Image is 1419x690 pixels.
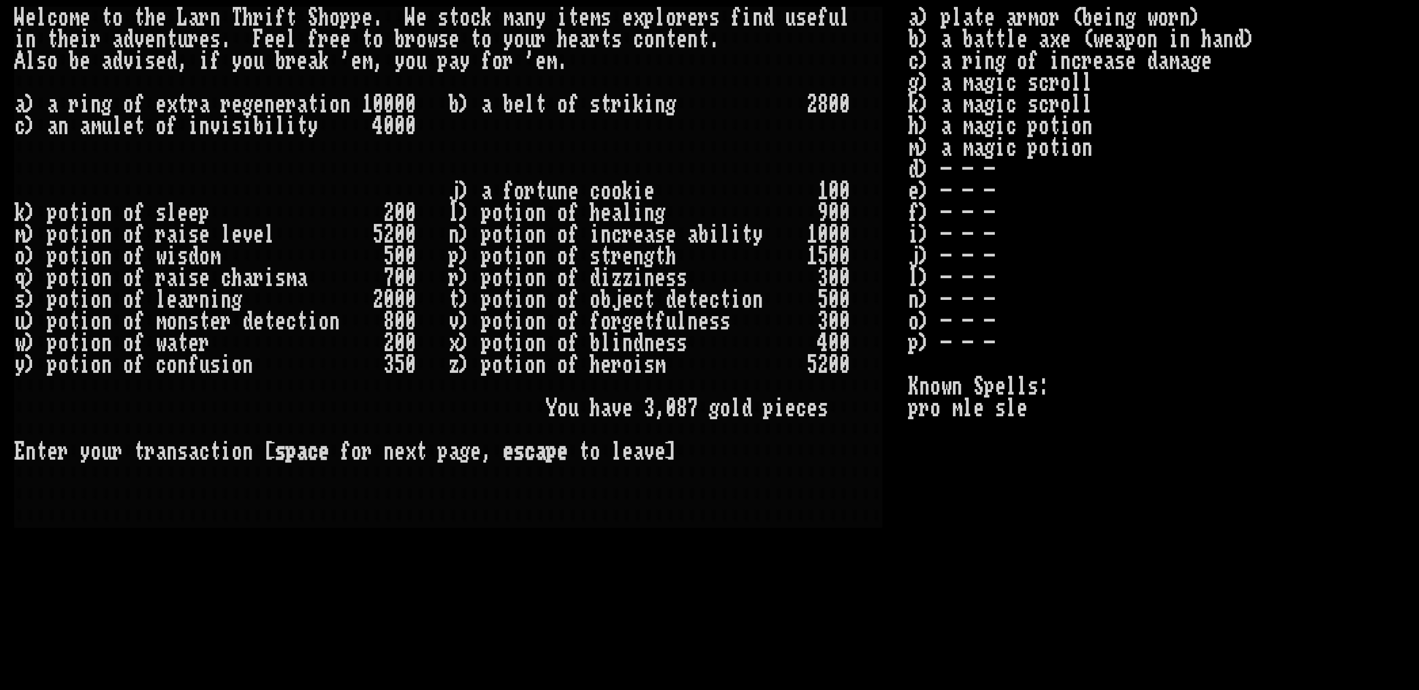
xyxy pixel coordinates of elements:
div: l [25,50,36,72]
div: e [600,202,611,224]
div: e [340,29,351,50]
div: n [557,181,568,202]
div: u [546,181,557,202]
div: t [448,7,459,29]
div: i [242,115,253,137]
div: e [416,7,427,29]
div: h [557,29,568,50]
div: k [622,181,633,202]
div: p [351,7,362,29]
div: b [69,50,79,72]
div: a [188,7,199,29]
div: o [123,202,134,224]
div: i [513,202,524,224]
div: s [709,7,720,29]
div: i [264,115,275,137]
div: o [492,202,503,224]
div: n [25,29,36,50]
div: t [698,29,709,50]
div: 0 [394,202,405,224]
div: r [611,94,622,115]
div: i [644,94,655,115]
div: d [112,50,123,72]
div: 8 [817,94,828,115]
div: a [47,94,58,115]
div: f [503,181,513,202]
div: t [568,7,579,29]
div: b [253,115,264,137]
div: f [166,115,177,137]
div: y [307,115,318,137]
div: f [568,94,579,115]
div: ) [25,115,36,137]
div: F [253,29,264,50]
div: o [58,202,69,224]
div: o [329,94,340,115]
div: e [79,7,90,29]
div: 0 [839,181,850,202]
div: i [633,202,644,224]
div: a [579,29,589,50]
div: t [134,7,145,29]
div: e [79,50,90,72]
div: o [481,29,492,50]
div: m [362,50,372,72]
div: i [79,94,90,115]
div: e [155,50,166,72]
div: 0 [839,94,850,115]
div: v [134,29,145,50]
div: e [448,29,459,50]
div: n [340,94,351,115]
div: t [600,29,611,50]
div: a [296,94,307,115]
div: x [166,94,177,115]
div: 9 [817,202,828,224]
div: s [210,29,220,50]
div: e [231,94,242,115]
div: i [199,50,210,72]
div: e [155,94,166,115]
div: t [600,94,611,115]
div: s [600,7,611,29]
div: l [448,202,459,224]
div: r [589,29,600,50]
div: v [210,115,220,137]
div: e [253,94,264,115]
div: ) [25,94,36,115]
div: g [242,94,253,115]
div: A [14,50,25,72]
div: 0 [828,181,839,202]
div: u [177,29,188,50]
div: 0 [394,94,405,115]
div: L [177,7,188,29]
div: k [318,50,329,72]
div: ' [340,50,351,72]
div: e [362,7,372,29]
div: o [644,29,655,50]
div: p [47,202,58,224]
div: o [90,202,101,224]
div: f [275,7,286,29]
div: r [318,29,329,50]
div: r [698,7,709,29]
div: g [101,94,112,115]
div: f [307,29,318,50]
div: e [188,202,199,224]
div: i [79,202,90,224]
div: a [199,94,210,115]
div: l [166,202,177,224]
div: h [318,7,329,29]
div: 0 [828,202,839,224]
div: n [752,7,763,29]
div: e [123,115,134,137]
div: a [14,94,25,115]
div: t [296,115,307,137]
div: t [665,29,676,50]
div: t [177,94,188,115]
div: n [687,29,698,50]
div: h [242,7,253,29]
div: b [394,29,405,50]
div: r [188,94,199,115]
div: i [318,94,329,115]
stats: a) plate armor (being worn) b) a battle axe (weapon in hand) c) a ring of increase damage g) a ma... [908,7,1405,655]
